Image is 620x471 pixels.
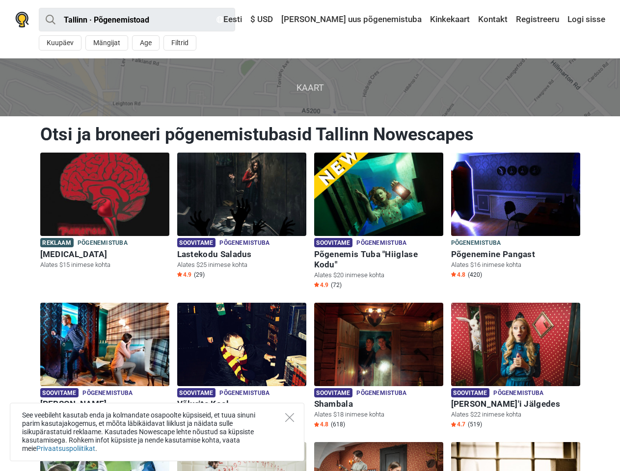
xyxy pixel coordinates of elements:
[314,399,443,409] h6: Shambala
[39,35,81,51] button: Kuupäev
[314,281,328,289] span: 4.9
[177,271,191,279] span: 4.9
[451,410,580,419] p: Alates $22 inimese kohta
[451,422,456,427] img: Star
[314,282,319,287] img: Star
[194,271,205,279] span: (29)
[451,261,580,269] p: Alates $16 inimese kohta
[177,272,182,277] img: Star
[331,420,345,428] span: (618)
[451,272,456,277] img: Star
[177,303,306,386] img: Võlurite Kool
[132,35,160,51] button: Age
[15,12,29,27] img: Nowescape logo
[314,303,443,431] a: Shambala Soovitame Põgenemistuba Shambala Alates $18 inimese kohta Star4.8 (618)
[451,153,580,281] a: Põgenemine Pangast Põgenemistuba Põgenemine Pangast Alates $16 inimese kohta Star4.8 (420)
[356,388,406,399] span: Põgenemistuba
[314,271,443,280] p: Alates $20 inimese kohta
[565,11,605,28] a: Logi sisse
[248,11,275,28] a: $ USD
[40,124,580,145] h1: Otsi ja broneeri põgenemistubasid Tallinn Nowescapes
[314,153,443,236] img: Põgenemis Tuba "Hiiglase Kodu"
[331,281,342,289] span: (72)
[279,11,424,28] a: [PERSON_NAME] uus põgenemistuba
[40,238,74,247] span: Reklaam
[177,303,306,431] a: Võlurite Kool Soovitame Põgenemistuba Võlurite Kool Alates $16 inimese kohta Star4.8 (256)
[451,388,490,397] span: Soovitame
[78,238,128,249] span: Põgenemistuba
[314,422,319,427] img: Star
[356,238,406,249] span: Põgenemistuba
[177,399,306,409] h6: Võlurite Kool
[314,238,353,247] span: Soovitame
[314,249,443,270] h6: Põgenemis Tuba "Hiiglase Kodu"
[177,153,306,281] a: Lastekodu Saladus Soovitame Põgenemistuba Lastekodu Saladus Alates $25 inimese kohta Star4.9 (29)
[85,35,128,51] button: Mängijat
[314,388,353,397] span: Soovitame
[177,388,216,397] span: Soovitame
[82,388,133,399] span: Põgenemistuba
[163,35,196,51] button: Filtrid
[451,249,580,260] h6: Põgenemine Pangast
[314,303,443,386] img: Shambala
[40,388,79,397] span: Soovitame
[428,11,472,28] a: Kinkekaart
[451,399,580,409] h6: [PERSON_NAME]'i Jälgedes
[177,238,216,247] span: Soovitame
[177,153,306,236] img: Lastekodu Saladus
[40,399,169,409] h6: [PERSON_NAME]
[177,249,306,260] h6: Lastekodu Saladus
[451,271,465,279] span: 4.8
[285,413,294,422] button: Close
[314,153,443,291] a: Põgenemis Tuba "Hiiglase Kodu" Soovitame Põgenemistuba Põgenemis Tuba "Hiiglase Kodu" Alates $20 ...
[40,153,169,236] img: Paranoia
[451,153,580,236] img: Põgenemine Pangast
[177,261,306,269] p: Alates $25 inimese kohta
[40,261,169,269] p: Alates $15 inimese kohta
[451,303,580,386] img: Alice'i Jälgedes
[40,303,169,431] a: Sherlock Holmes Soovitame Põgenemistuba [PERSON_NAME] Alates $9 inimese kohta Star4.8 (83)
[36,445,95,452] a: Privaatsuspoliitikat
[314,420,328,428] span: 4.8
[219,238,270,249] span: Põgenemistuba
[216,16,223,23] img: Eesti
[451,303,580,431] a: Alice'i Jälgedes Soovitame Põgenemistuba [PERSON_NAME]'i Jälgedes Alates $22 inimese kohta Star4....
[314,410,443,419] p: Alates $18 inimese kohta
[476,11,510,28] a: Kontakt
[219,388,270,399] span: Põgenemistuba
[451,420,465,428] span: 4.7
[40,303,169,386] img: Sherlock Holmes
[40,249,169,260] h6: [MEDICAL_DATA]
[451,238,501,249] span: Põgenemistuba
[513,11,562,28] a: Registreeru
[468,271,482,279] span: (420)
[10,403,304,461] div: See veebileht kasutab enda ja kolmandate osapoolte küpsiseid, et tuua sinuni parim kasutajakogemu...
[493,388,543,399] span: Põgenemistuba
[214,11,244,28] a: Eesti
[39,8,235,31] input: proovi “Tallinn”
[468,420,482,428] span: (519)
[40,153,169,271] a: Paranoia Reklaam Põgenemistuba [MEDICAL_DATA] Alates $15 inimese kohta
